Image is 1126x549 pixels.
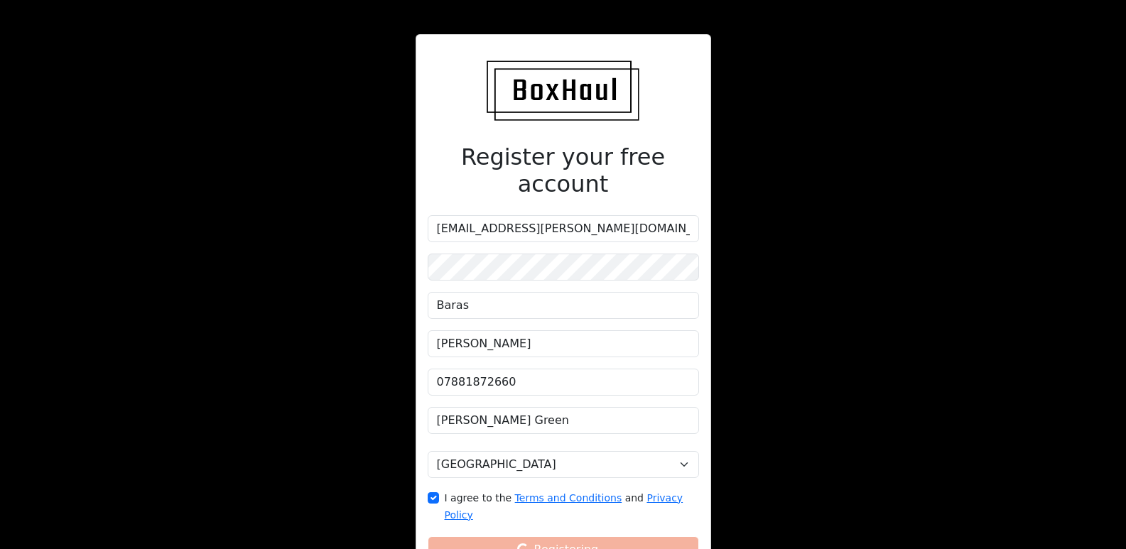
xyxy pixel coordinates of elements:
[428,143,699,198] h2: Register your free account
[428,330,699,357] input: Last name
[428,407,699,434] input: Company Name
[428,369,699,396] input: Phone Number
[428,451,699,478] select: Select a country
[445,492,683,521] small: I agree to the and
[445,492,683,521] a: Privacy Policy
[487,60,639,121] img: BoxHaul
[515,492,622,504] a: Terms and Conditions
[428,215,699,242] input: Email
[428,292,699,319] input: First Name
